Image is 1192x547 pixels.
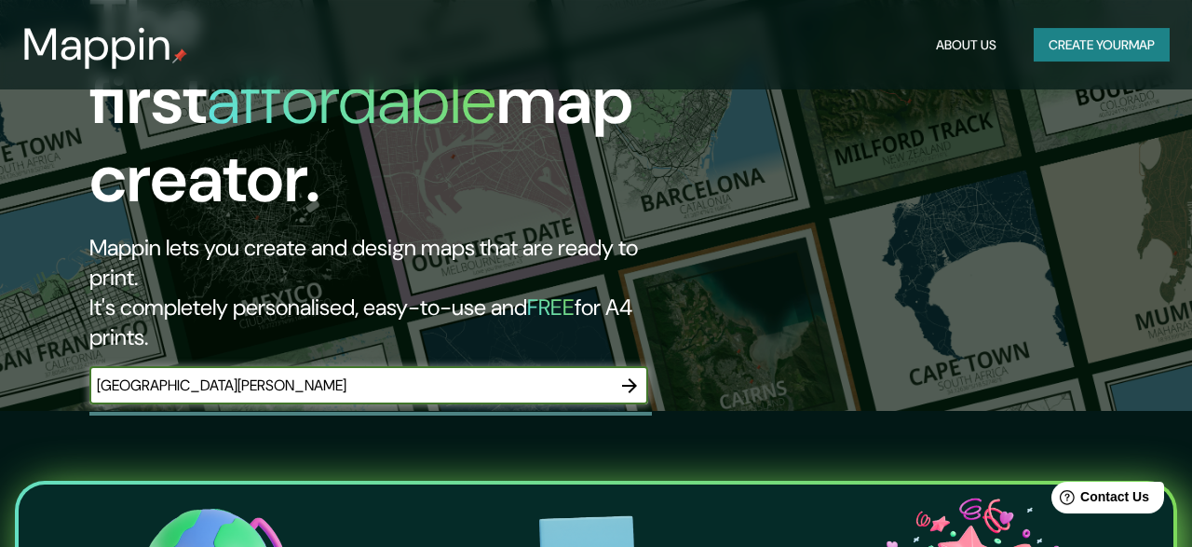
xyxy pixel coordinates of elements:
[1034,28,1170,62] button: Create yourmap
[1026,474,1172,526] iframe: Help widget launcher
[527,293,575,321] h5: FREE
[207,57,496,144] h1: affordable
[89,375,611,396] input: Choose your favourite place
[172,48,187,63] img: mappin-pin
[928,28,1004,62] button: About Us
[22,19,172,71] h3: Mappin
[89,233,685,352] h2: Mappin lets you create and design maps that are ready to print. It's completely personalised, eas...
